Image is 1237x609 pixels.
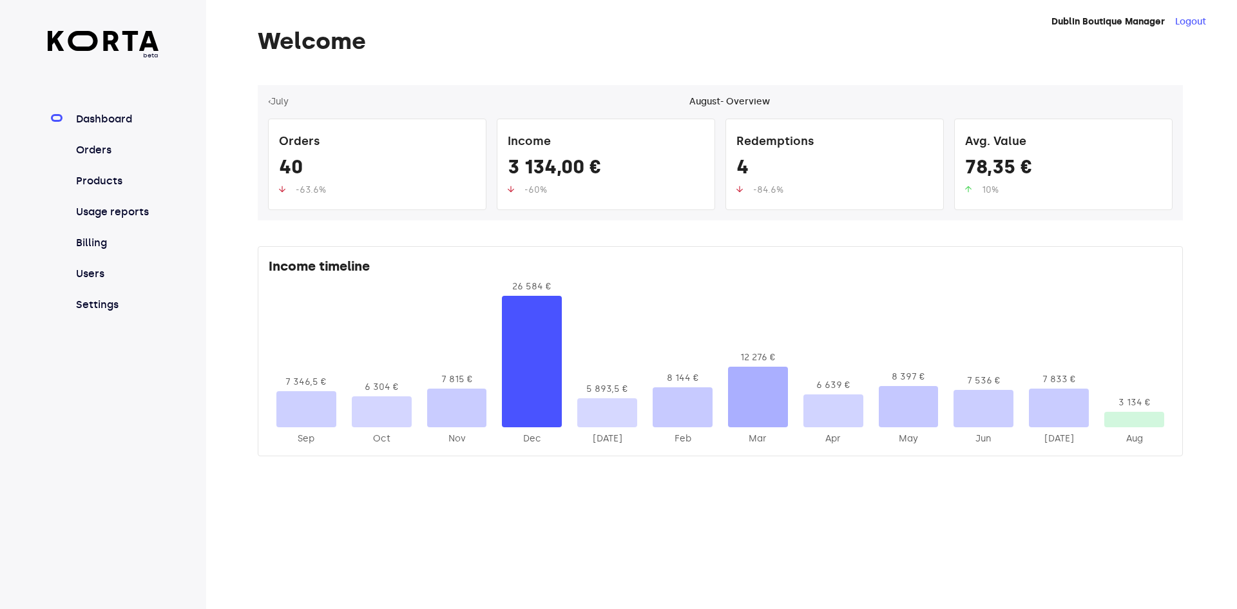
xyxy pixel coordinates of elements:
span: -84.6% [753,184,783,195]
img: Korta [48,31,159,51]
div: 7 833 € [1029,373,1089,386]
div: 6 639 € [803,379,863,392]
h1: Welcome [258,28,1183,54]
strong: Dublin Boutique Manager [1051,16,1165,27]
div: 12 276 € [728,351,788,364]
div: 2025-May [879,432,939,445]
span: -63.6% [296,184,326,195]
div: 7 815 € [427,373,487,386]
div: 2025-Jan [577,432,637,445]
img: up [736,186,743,193]
a: Products [73,173,159,189]
div: 8 397 € [879,371,939,383]
span: -60% [524,184,547,195]
span: 10% [982,184,999,195]
div: 2024-Oct [352,432,412,445]
img: up [508,186,514,193]
div: Redemptions [736,130,933,155]
div: 40 [279,155,475,184]
div: 2025-Mar [728,432,788,445]
div: 2025-Jul [1029,432,1089,445]
div: 5 893,5 € [577,383,637,396]
div: 2025-Aug [1104,432,1164,445]
div: Income timeline [269,257,1172,280]
div: 2024-Nov [427,432,487,445]
div: 2025-Apr [803,432,863,445]
div: Orders [279,130,475,155]
div: 26 584 € [502,280,562,293]
button: ‹July [268,95,289,108]
a: Dashboard [73,111,159,127]
div: 3 134,00 € [508,155,704,184]
div: Avg. Value [965,130,1162,155]
div: 7 346,5 € [276,376,336,389]
span: beta [48,51,159,60]
div: Income [508,130,704,155]
div: 78,35 € [965,155,1162,184]
div: 7 536 € [954,374,1013,387]
div: 2025-Jun [954,432,1013,445]
a: Orders [73,142,159,158]
a: beta [48,31,159,60]
a: Usage reports [73,204,159,220]
div: 2024-Sep [276,432,336,445]
img: up [965,186,972,193]
a: Billing [73,235,159,251]
div: 2024-Dec [502,432,562,445]
div: 3 134 € [1104,396,1164,409]
img: up [279,186,285,193]
div: 4 [736,155,933,184]
div: 2025-Feb [653,432,713,445]
a: Users [73,266,159,282]
div: August - Overview [689,95,770,108]
button: Logout [1175,15,1206,28]
div: 6 304 € [352,381,412,394]
a: Settings [73,297,159,313]
div: 8 144 € [653,372,713,385]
